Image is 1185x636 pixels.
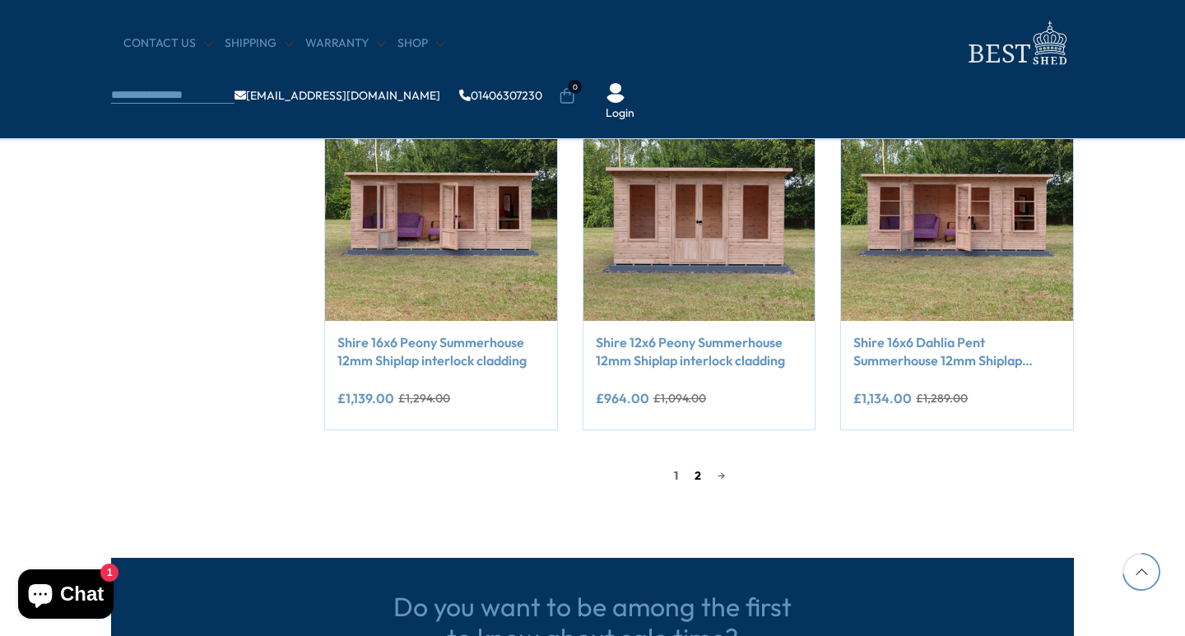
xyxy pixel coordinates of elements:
[459,90,542,101] a: 01406307230
[596,392,649,405] ins: £964.00
[666,463,686,488] span: 1
[606,105,634,122] a: Login
[235,90,440,101] a: [EMAIL_ADDRESS][DOMAIN_NAME]
[916,392,968,404] del: £1,289.00
[709,463,733,488] a: →
[596,333,803,370] a: Shire 12x6 Peony Summerhouse 12mm Shiplap interlock cladding
[606,83,625,103] img: User Icon
[305,35,385,52] a: Warranty
[853,392,912,405] ins: £1,134.00
[559,88,575,104] a: 0
[13,569,118,623] inbox-online-store-chat: Shopify online store chat
[337,392,394,405] ins: £1,139.00
[959,16,1074,70] img: logo
[337,333,545,370] a: Shire 16x6 Peony Summerhouse 12mm Shiplap interlock cladding
[653,392,706,404] del: £1,094.00
[225,35,293,52] a: Shipping
[398,392,450,404] del: £1,294.00
[568,80,582,94] span: 0
[123,35,212,52] a: CONTACT US
[397,35,444,52] a: Shop
[686,463,709,488] a: 2
[853,333,1061,370] a: Shire 16x6 Dahlia Pent Summerhouse 12mm Shiplap interlock cladding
